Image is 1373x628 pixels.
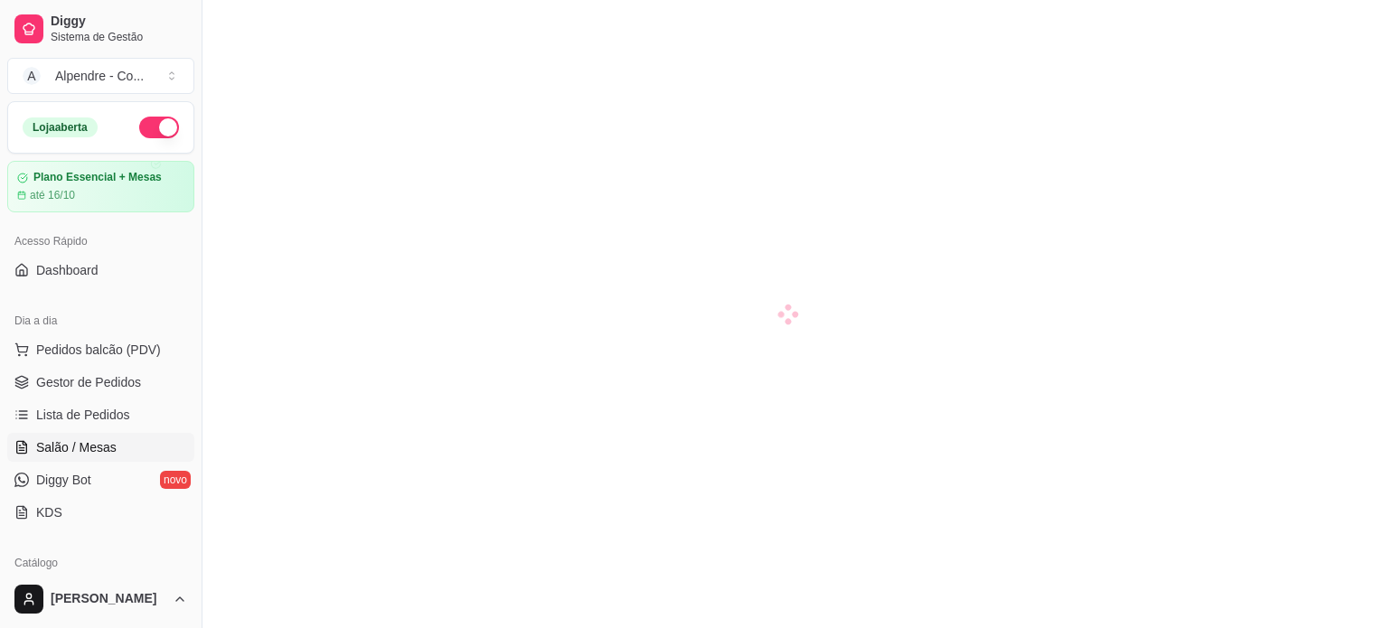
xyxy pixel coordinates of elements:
a: Dashboard [7,256,194,285]
div: Acesso Rápido [7,227,194,256]
span: Lista de Pedidos [36,406,130,424]
span: A [23,67,41,85]
span: Salão / Mesas [36,438,117,456]
a: Lista de Pedidos [7,400,194,429]
div: Dia a dia [7,306,194,335]
button: Alterar Status [139,117,179,138]
span: Diggy [51,14,187,30]
div: Catálogo [7,548,194,577]
div: Alpendre - Co ... [55,67,144,85]
span: Pedidos balcão (PDV) [36,341,161,359]
span: Sistema de Gestão [51,30,187,44]
span: Dashboard [36,261,99,279]
a: KDS [7,498,194,527]
span: KDS [36,503,62,521]
a: Gestor de Pedidos [7,368,194,397]
a: Plano Essencial + Mesasaté 16/10 [7,161,194,212]
span: Gestor de Pedidos [36,373,141,391]
button: [PERSON_NAME] [7,577,194,621]
span: [PERSON_NAME] [51,591,165,607]
span: Diggy Bot [36,471,91,489]
article: até 16/10 [30,188,75,202]
button: Select a team [7,58,194,94]
button: Pedidos balcão (PDV) [7,335,194,364]
article: Plano Essencial + Mesas [33,171,162,184]
a: Diggy Botnovo [7,465,194,494]
a: Salão / Mesas [7,433,194,462]
div: Loja aberta [23,117,98,137]
a: DiggySistema de Gestão [7,7,194,51]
